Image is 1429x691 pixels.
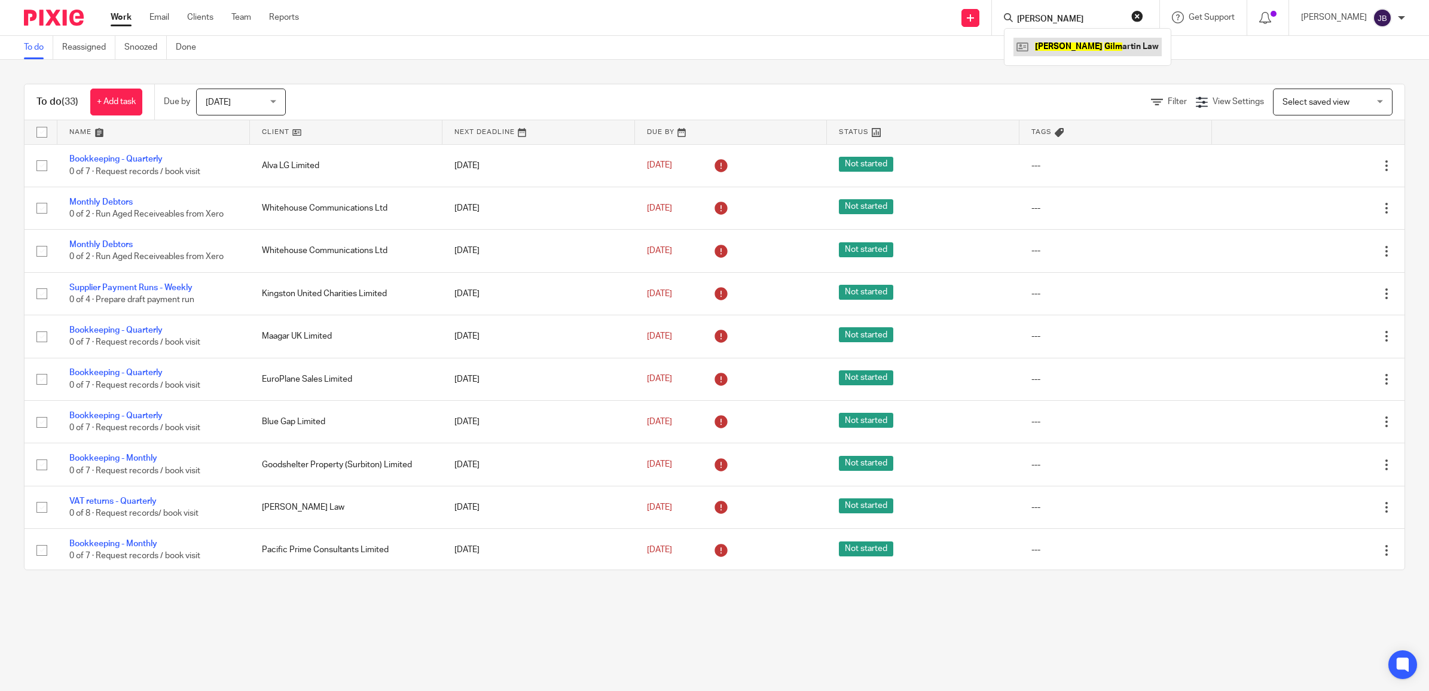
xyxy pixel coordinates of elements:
span: [DATE] [647,204,672,212]
td: [DATE] [442,187,635,229]
td: [DATE] [442,230,635,272]
span: Tags [1031,129,1052,135]
div: --- [1031,202,1200,214]
a: Work [111,11,132,23]
a: Bookkeeping - Quarterly [69,155,163,163]
a: Supplier Payment Runs - Weekly [69,284,193,292]
td: Alva LG Limited [250,144,442,187]
div: --- [1031,373,1200,385]
a: Bookkeeping - Quarterly [69,326,163,334]
a: Bookkeeping - Quarterly [69,412,163,420]
td: Whitehouse Communications Ltd [250,230,442,272]
span: Not started [839,456,893,471]
span: [DATE] [647,246,672,255]
span: Not started [839,413,893,428]
td: [PERSON_NAME] Law [250,486,442,528]
div: --- [1031,459,1200,471]
span: [DATE] [647,460,672,468]
td: [DATE] [442,315,635,358]
td: [DATE] [442,144,635,187]
span: [DATE] [647,162,672,170]
a: Bookkeeping - Monthly [69,454,157,462]
span: [DATE] [647,290,672,298]
td: Pacific Prime Consultants Limited [250,529,442,571]
img: svg%3E [1373,8,1392,28]
a: Reassigned [62,36,115,59]
a: Monthly Debtors [69,198,133,206]
span: Filter [1168,98,1187,106]
div: --- [1031,501,1200,513]
a: Bookkeeping - Monthly [69,540,157,548]
a: VAT returns - Quarterly [69,497,157,506]
a: Team [231,11,251,23]
span: (33) [62,97,78,106]
span: [DATE] [647,503,672,512]
div: --- [1031,416,1200,428]
span: View Settings [1213,98,1264,106]
h1: To do [36,96,78,108]
button: Clear [1131,10,1143,22]
td: Maagar UK Limited [250,315,442,358]
a: Snoozed [124,36,167,59]
span: 0 of 7 · Request records / book visit [69,467,200,475]
span: 0 of 8 · Request records/ book visit [69,509,199,518]
td: Blue Gap Limited [250,401,442,443]
input: Search [1016,14,1123,25]
a: Done [176,36,205,59]
p: Due by [164,96,190,108]
span: Not started [839,199,893,214]
img: Pixie [24,10,84,26]
div: --- [1031,288,1200,300]
span: Not started [839,327,893,342]
td: Whitehouse Communications Ltd [250,187,442,229]
a: Reports [269,11,299,23]
td: [DATE] [442,358,635,400]
span: 0 of 7 · Request records / book visit [69,168,200,176]
a: Clients [187,11,213,23]
span: [DATE] [647,375,672,383]
span: Not started [839,285,893,300]
span: [DATE] [206,98,231,106]
span: [DATE] [647,332,672,340]
span: Not started [839,157,893,172]
span: [DATE] [647,546,672,554]
a: Bookkeeping - Quarterly [69,369,163,377]
span: Not started [839,498,893,513]
td: [DATE] [442,272,635,315]
td: Goodshelter Property (Surbiton) Limited [250,443,442,486]
a: Email [149,11,169,23]
span: Not started [839,370,893,385]
a: To do [24,36,53,59]
span: 0 of 2 · Run Aged Receiveables from Xero [69,253,224,261]
span: 0 of 7 · Request records / book visit [69,424,200,432]
div: --- [1031,544,1200,556]
td: [DATE] [442,486,635,528]
span: Not started [839,541,893,556]
td: Kingston United Charities Limited [250,272,442,315]
div: --- [1031,160,1200,172]
span: 0 of 7 · Request records / book visit [69,339,200,347]
span: Not started [839,242,893,257]
div: --- [1031,245,1200,257]
div: --- [1031,330,1200,342]
span: Select saved view [1283,98,1349,106]
span: 0 of 7 · Request records / book visit [69,381,200,389]
td: EuroPlane Sales Limited [250,358,442,400]
a: Monthly Debtors [69,241,133,249]
td: [DATE] [442,529,635,571]
a: + Add task [90,89,142,115]
span: Get Support [1189,13,1235,22]
p: [PERSON_NAME] [1301,11,1367,23]
span: [DATE] [647,418,672,426]
span: 0 of 7 · Request records / book visit [69,552,200,561]
span: 0 of 2 · Run Aged Receiveables from Xero [69,210,224,218]
span: 0 of 4 · Prepare draft payment run [69,296,194,304]
td: [DATE] [442,401,635,443]
td: [DATE] [442,443,635,486]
